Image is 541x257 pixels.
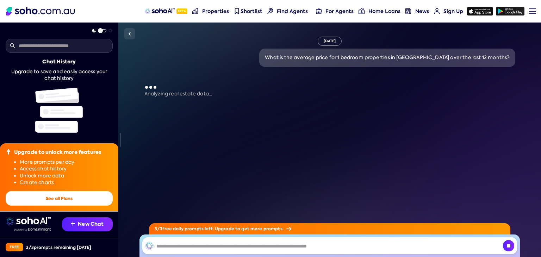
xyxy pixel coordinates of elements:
img: Arrow icon [286,227,291,231]
img: Find agents icon [267,8,273,14]
li: Create charts [20,179,113,186]
img: for-agents-nav icon [359,8,365,14]
li: Access chat history [20,165,113,173]
span: For Agents [325,8,354,15]
img: Upgrade icon [6,149,11,155]
div: 3 / 3 prompts remaining [DATE] [26,244,91,250]
img: Data provided by Domain Insight [14,228,51,231]
img: SohoAI logo black [145,242,154,250]
img: Recommendation icon [71,221,75,226]
div: Free [6,243,23,251]
p: Analyzing real estate data... [144,90,515,98]
div: 3 / 3 free daily prompts left. Upgrade to get more prompts. [149,223,510,234]
img: sohoai logo [6,217,51,226]
li: Unlock more data [20,173,113,180]
img: news-nav icon [405,8,411,14]
div: Upgrade to unlock more features [14,149,101,156]
div: What is the average price for 1 bedroom properties in [GEOGRAPHIC_DATA] over the last 12 months? [265,54,509,61]
span: Sign Up [443,8,463,15]
img: properties-nav icon [192,8,198,14]
div: [DATE] [318,37,342,46]
img: Send icon [503,240,514,251]
span: Shortlist [241,8,262,15]
img: Soho Logo [6,7,75,15]
span: Find Agents [277,8,308,15]
img: for-agents-nav icon [434,8,440,14]
button: See all Plans [6,191,113,206]
img: app-store icon [467,7,493,15]
img: sohoAI logo [145,8,175,14]
img: Sidebar toggle icon [125,30,134,38]
button: New Chat [62,217,113,231]
img: for-agents-nav icon [316,8,322,14]
img: shortlist-nav icon [234,8,240,14]
div: Upgrade to save and easily access your chat history [6,68,113,82]
button: Cancel request [503,240,514,251]
span: Properties [202,8,229,15]
span: News [415,8,429,15]
span: Beta [176,8,187,14]
span: Home Loans [368,8,400,15]
img: Chat history illustration [35,88,83,133]
div: Chat History [42,58,76,65]
li: More prompts per day [20,159,113,166]
img: google-play icon [496,7,524,15]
